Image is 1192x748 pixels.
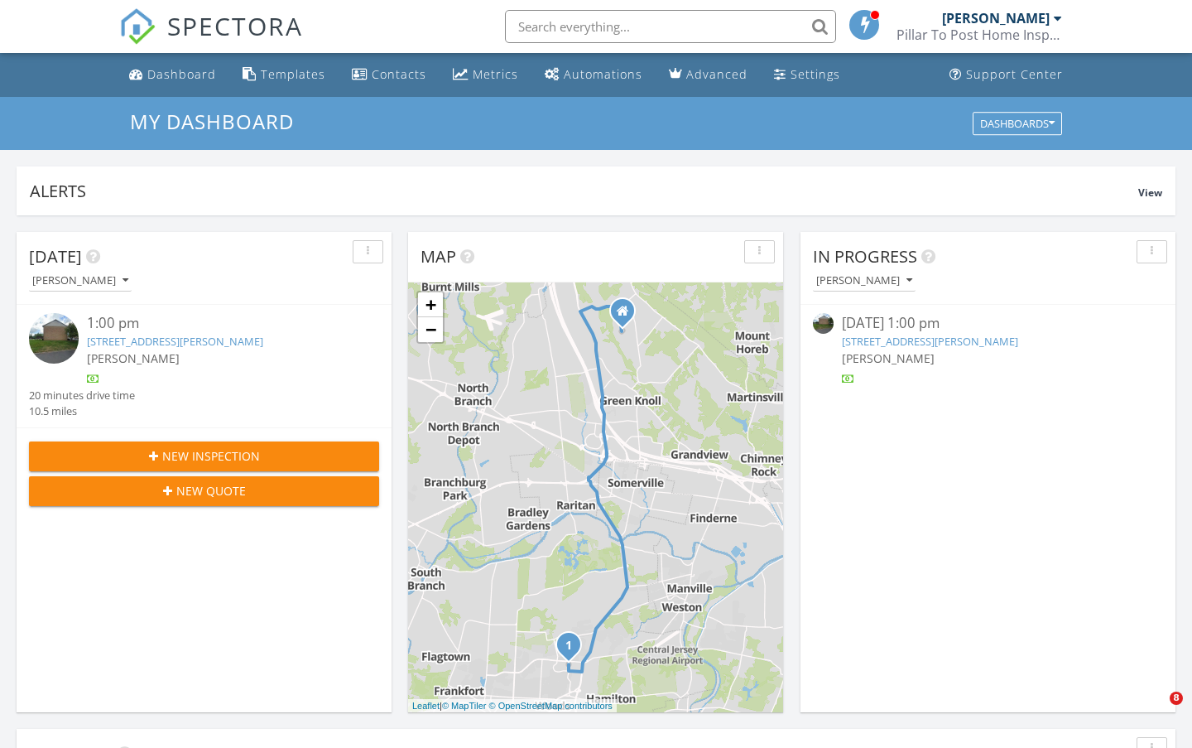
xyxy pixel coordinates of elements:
[147,66,216,82] div: Dashboard
[87,313,349,334] div: 1:00 pm
[167,8,303,43] span: SPECTORA
[813,245,917,268] span: In Progress
[446,60,525,90] a: Metrics
[813,313,1163,387] a: [DATE] 1:00 pm [STREET_ADDRESS][PERSON_NAME] [PERSON_NAME]
[816,275,912,287] div: [PERSON_NAME]
[372,66,426,82] div: Contacts
[418,317,443,342] a: Zoom out
[442,701,487,711] a: © MapTiler
[686,66,747,82] div: Advanced
[87,350,180,366] span: [PERSON_NAME]
[842,334,1018,349] a: [STREET_ADDRESS][PERSON_NAME]
[29,442,379,471] button: New Inspection
[966,66,1063,82] div: Support Center
[176,482,246,499] span: New Quote
[29,403,135,419] div: 10.5 miles
[973,112,1062,135] button: Dashboards
[473,66,518,82] div: Metrics
[1170,692,1183,705] span: 8
[412,701,440,711] a: Leaflet
[162,447,260,465] span: New Inspection
[29,313,79,363] img: streetview
[29,245,82,268] span: [DATE]
[29,270,132,292] button: [PERSON_NAME]
[130,108,294,135] span: My Dashboard
[29,388,135,403] div: 20 minutes drive time
[421,245,456,268] span: Map
[408,699,617,713] div: |
[32,275,128,287] div: [PERSON_NAME]
[489,701,613,711] a: © OpenStreetMap contributors
[842,350,935,366] span: [PERSON_NAME]
[30,180,1138,202] div: Alerts
[943,60,1069,90] a: Support Center
[565,640,572,652] i: 1
[767,60,847,90] a: Settings
[942,10,1050,27] div: [PERSON_NAME]
[236,60,332,90] a: Templates
[123,60,223,90] a: Dashboard
[564,66,642,82] div: Automations
[119,22,303,57] a: SPECTORA
[505,10,836,43] input: Search everything...
[418,292,443,317] a: Zoom in
[662,60,754,90] a: Advanced
[813,270,916,292] button: [PERSON_NAME]
[29,313,379,419] a: 1:00 pm [STREET_ADDRESS][PERSON_NAME] [PERSON_NAME] 20 minutes drive time 10.5 miles
[538,60,649,90] a: Automations (Basic)
[980,118,1055,129] div: Dashboards
[896,27,1062,43] div: Pillar To Post Home Inspectors - The Michael Pillion Team
[842,313,1134,334] div: [DATE] 1:00 pm
[1138,186,1162,200] span: View
[791,66,840,82] div: Settings
[1136,692,1175,731] iframe: Intercom live chat
[29,476,379,506] button: New Quote
[813,313,834,334] img: streetview
[119,8,156,45] img: The Best Home Inspection Software - Spectora
[261,66,325,82] div: Templates
[345,60,433,90] a: Contacts
[87,334,263,349] a: [STREET_ADDRESS][PERSON_NAME]
[569,644,579,654] div: 892 Robin Rd, Hillsborough Township, NJ 08844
